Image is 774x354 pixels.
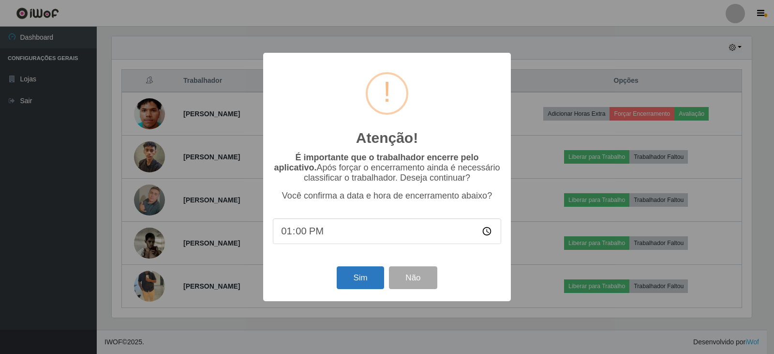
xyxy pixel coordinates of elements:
h2: Atenção! [356,129,418,147]
p: Você confirma a data e hora de encerramento abaixo? [273,191,501,201]
button: Sim [337,266,384,289]
b: É importante que o trabalhador encerre pelo aplicativo. [274,153,478,172]
p: Após forçar o encerramento ainda é necessário classificar o trabalhador. Deseja continuar? [273,153,501,183]
button: Não [389,266,437,289]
